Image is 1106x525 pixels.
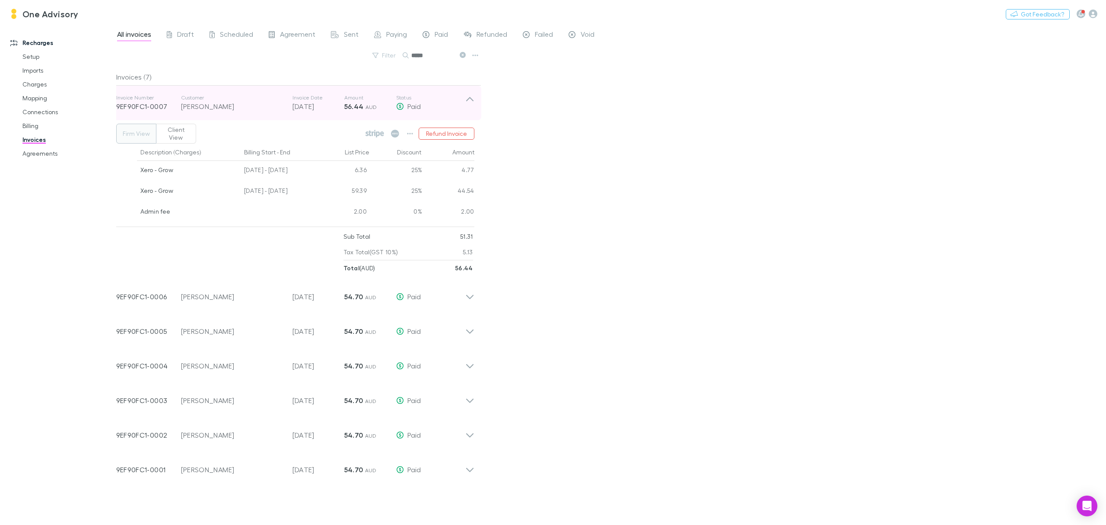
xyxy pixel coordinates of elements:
p: 9EF90FC1-0002 [116,430,181,440]
a: One Advisory [3,3,84,24]
p: 9EF90FC1-0001 [116,464,181,475]
p: Tax Total (GST 10%) [343,244,398,260]
span: Agreement [280,30,315,41]
p: Invoice Number [116,94,181,101]
div: 4.77 [422,161,474,182]
p: Customer [181,94,284,101]
strong: Total [343,264,360,272]
span: Draft [177,30,194,41]
span: AUD [365,294,377,301]
button: Client View [156,124,196,144]
button: Firm View [116,124,156,144]
img: One Advisory's Logo [9,9,19,19]
span: Paid [407,102,421,110]
div: [PERSON_NAME] [181,430,284,440]
span: AUD [365,363,377,370]
span: AUD [365,398,377,404]
span: All invoices [117,30,151,41]
p: 9EF90FC1-0007 [116,101,181,112]
span: Paid [407,362,421,370]
div: 9EF90FC1-0005[PERSON_NAME][DATE]54.70 AUDPaid [109,311,481,345]
a: Agreements [14,147,123,160]
span: AUD [365,104,377,110]
p: 9EF90FC1-0004 [116,361,181,371]
a: Recharges [2,36,123,50]
span: Paid [407,465,421,474]
div: Xero - Grow [140,161,238,179]
div: 59.39 [318,182,370,202]
span: Void [581,30,594,41]
p: 9EF90FC1-0003 [116,395,181,406]
span: Paying [386,30,407,41]
p: [DATE] [292,101,344,112]
span: Paid [407,292,421,301]
p: Sub Total [343,229,371,244]
div: 0% [370,202,422,223]
div: [PERSON_NAME] [181,101,284,112]
span: Paid [407,396,421,404]
div: 9EF90FC1-0003[PERSON_NAME][DATE]54.70 AUDPaid [109,380,481,414]
div: Xero - Grow [140,182,238,200]
p: 9EF90FC1-0006 [116,291,181,302]
div: Open Intercom Messenger [1077,496,1097,516]
p: [DATE] [292,361,344,371]
p: [DATE] [292,291,344,302]
a: Connections [14,105,123,119]
p: 9EF90FC1-0005 [116,326,181,336]
div: [PERSON_NAME] [181,395,284,406]
div: [PERSON_NAME] [181,361,284,371]
p: [DATE] [292,430,344,440]
a: Billing [14,119,123,133]
div: 2.00 [318,202,370,223]
div: [PERSON_NAME] [181,464,284,475]
a: Mapping [14,91,123,105]
div: [PERSON_NAME] [181,326,284,336]
p: Invoice Date [292,94,344,101]
p: 51.31 [460,229,473,244]
strong: 54.70 [344,292,363,301]
div: 9EF90FC1-0001[PERSON_NAME][DATE]54.70 AUDPaid [109,449,481,483]
div: [PERSON_NAME] [181,291,284,302]
div: Admin fee [140,202,238,221]
span: Failed [535,30,553,41]
div: [DATE] - [DATE] [241,182,318,202]
strong: 54.70 [344,431,363,439]
div: 25% [370,161,422,182]
strong: 56.44 [344,102,364,111]
span: Scheduled [220,30,253,41]
button: Got Feedback? [1006,9,1070,19]
span: Paid [435,30,448,41]
div: 25% [370,182,422,202]
span: Sent [344,30,359,41]
a: Setup [14,50,123,64]
p: [DATE] [292,395,344,406]
h3: One Advisory [22,9,79,19]
strong: 54.70 [344,362,363,370]
div: Invoice Number9EF90FC1-0007Customer[PERSON_NAME]Invoice Date[DATE]Amount56.44 AUDStatusPaid [109,86,481,120]
div: 44.54 [422,182,474,202]
button: Filter [368,50,401,61]
span: AUD [365,432,377,439]
div: 9EF90FC1-0006[PERSON_NAME][DATE]54.70 AUDPaid [109,276,481,311]
a: Imports [14,64,123,77]
div: 6.36 [318,161,370,182]
strong: 54.70 [344,465,363,474]
span: Paid [407,431,421,439]
span: Paid [407,327,421,335]
p: Amount [344,94,396,101]
strong: 54.70 [344,396,363,405]
strong: 56.44 [455,264,473,272]
div: 9EF90FC1-0004[PERSON_NAME][DATE]54.70 AUDPaid [109,345,481,380]
button: Refund Invoice [419,128,474,140]
a: Invoices [14,133,123,147]
span: AUD [365,467,377,474]
div: [DATE] - [DATE] [241,161,318,182]
p: [DATE] [292,326,344,336]
p: ( AUD ) [343,260,375,276]
p: 5.13 [463,244,473,260]
div: 9EF90FC1-0002[PERSON_NAME][DATE]54.70 AUDPaid [109,414,481,449]
a: Charges [14,77,123,91]
p: [DATE] [292,464,344,475]
div: 2.00 [422,202,474,223]
span: AUD [365,329,377,335]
